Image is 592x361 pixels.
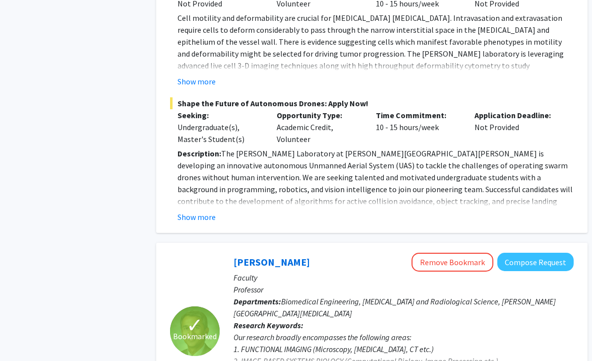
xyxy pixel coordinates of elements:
span: Bookmarked [173,331,217,343]
button: Show more [178,212,216,223]
button: Show more [178,76,216,88]
span: Shape the Future of Autonomous Drones: Apply Now! [170,98,574,110]
span: ✓ [186,321,203,331]
button: Remove Bookmark [412,253,493,272]
p: The [PERSON_NAME] Laboratory at [PERSON_NAME][GEOGRAPHIC_DATA][PERSON_NAME] is developing an inno... [178,148,574,219]
button: Compose Request to Arvind Pathak [497,253,574,272]
div: Not Provided [467,110,566,145]
div: 10 - 15 hours/week [368,110,468,145]
b: Research Keywords: [234,321,303,331]
p: Opportunity Type: [277,110,361,122]
span: Biomedical Engineering, [MEDICAL_DATA] and Radiological Science, [PERSON_NAME][GEOGRAPHIC_DATA][M... [234,297,556,319]
p: Time Commitment: [376,110,460,122]
p: Faculty [234,272,574,284]
p: Seeking: [178,110,262,122]
p: Application Deadline: [474,110,559,122]
p: Cell motility and deformability are crucial for [MEDICAL_DATA] [MEDICAL_DATA]. Intravasation and ... [178,12,574,84]
a: [PERSON_NAME] [234,256,310,269]
strong: Description: [178,149,221,159]
p: Professor [234,284,574,296]
iframe: Chat [7,316,42,354]
b: Departments: [234,297,281,307]
div: Undergraduate(s), Master's Student(s) [178,122,262,145]
div: Academic Credit, Volunteer [269,110,368,145]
